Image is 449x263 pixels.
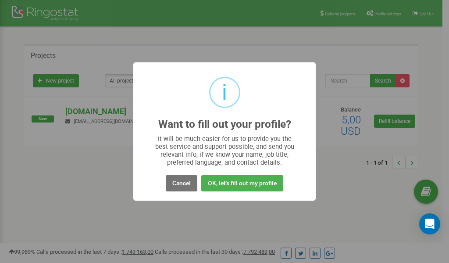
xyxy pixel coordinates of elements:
[419,213,440,234] div: Open Intercom Messenger
[222,78,227,107] div: i
[151,135,299,166] div: It will be much easier for us to provide you the best service and support possible, and send you ...
[201,175,283,191] button: OK, let's fill out my profile
[166,175,197,191] button: Cancel
[158,119,291,130] h2: Want to fill out your profile?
